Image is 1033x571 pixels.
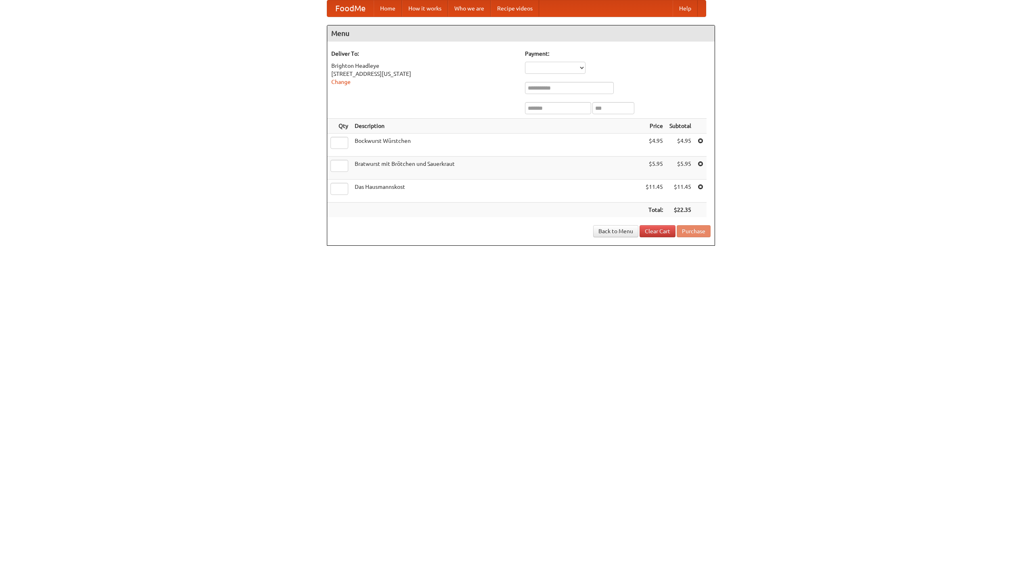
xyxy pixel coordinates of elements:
[666,134,694,157] td: $4.95
[640,225,675,237] a: Clear Cart
[642,157,666,180] td: $5.95
[351,157,642,180] td: Bratwurst mit Brötchen und Sauerkraut
[351,119,642,134] th: Description
[351,134,642,157] td: Bockwurst Würstchen
[331,79,351,85] a: Change
[673,0,698,17] a: Help
[677,225,711,237] button: Purchase
[666,180,694,203] td: $11.45
[331,50,517,58] h5: Deliver To:
[327,25,715,42] h4: Menu
[402,0,448,17] a: How it works
[331,62,517,70] div: Brighton Headleye
[374,0,402,17] a: Home
[525,50,711,58] h5: Payment:
[642,134,666,157] td: $4.95
[666,119,694,134] th: Subtotal
[331,70,517,78] div: [STREET_ADDRESS][US_STATE]
[327,119,351,134] th: Qty
[666,203,694,218] th: $22.35
[327,0,374,17] a: FoodMe
[642,180,666,203] td: $11.45
[448,0,491,17] a: Who we are
[642,119,666,134] th: Price
[642,203,666,218] th: Total:
[491,0,539,17] a: Recipe videos
[351,180,642,203] td: Das Hausmannskost
[593,225,638,237] a: Back to Menu
[666,157,694,180] td: $5.95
